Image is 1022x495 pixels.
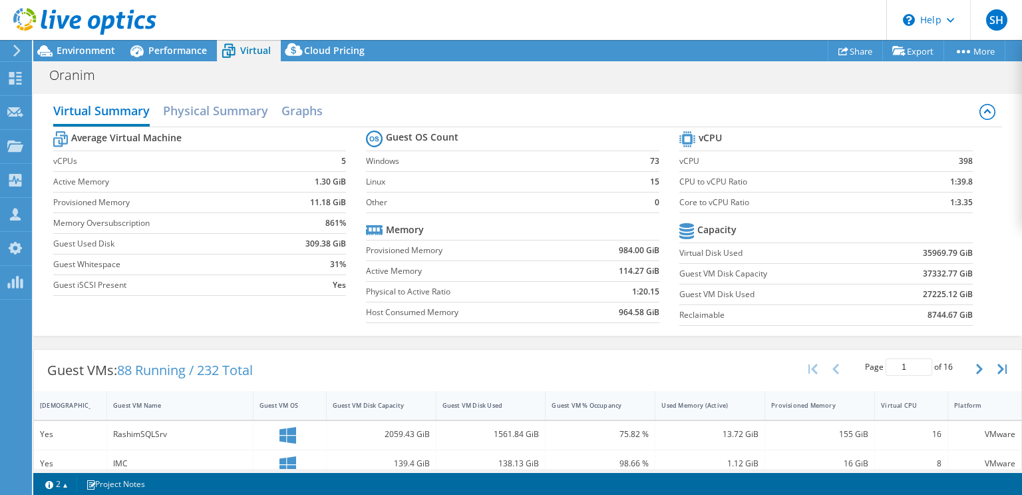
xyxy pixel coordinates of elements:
h2: Physical Summary [163,97,268,124]
div: 13.72 GiB [661,427,759,442]
b: 984.00 GiB [619,244,659,257]
b: 398 [959,155,973,168]
label: vCPUs [53,155,276,168]
div: 16 [881,427,941,442]
label: Other [366,196,632,209]
div: Guest VM Name [113,401,231,410]
b: 964.58 GiB [619,306,659,319]
div: 2059.43 GiB [333,427,430,442]
span: Cloud Pricing [304,44,365,57]
div: RashimSQLSrv [113,427,247,442]
b: Memory [386,223,424,237]
div: Guest VM Disk Capacity [333,401,414,410]
label: Memory Oversubscription [53,217,276,230]
span: Page of [865,358,953,376]
label: vCPU [679,155,906,168]
div: Guest VM Disk Used [442,401,524,410]
b: 5 [341,155,346,168]
h2: Virtual Summary [53,97,150,127]
b: 31% [330,258,346,271]
span: 16 [943,361,953,372]
label: CPU to vCPU Ratio [679,175,906,189]
label: Core to vCPU Ratio [679,196,906,209]
div: Guest VM % Occupancy [552,401,633,410]
div: Virtual CPU [881,401,926,410]
label: Provisioned Memory [366,244,574,257]
div: Used Memory (Active) [661,401,743,410]
div: VMware [954,456,1015,471]
label: Windows [366,155,632,168]
div: 138.13 GiB [442,456,540,471]
label: Guest VM Disk Capacity [679,267,871,280]
h2: Graphs [281,97,323,124]
input: jump to page [886,358,932,376]
div: VMware [954,427,1015,442]
svg: \n [903,14,915,26]
label: Host Consumed Memory [366,306,574,319]
a: 2 [36,476,77,492]
b: 1:3.35 [950,196,973,209]
b: 0 [655,196,659,209]
b: 861% [325,217,346,230]
b: 27225.12 GiB [923,288,973,301]
label: Guest VM Disk Used [679,288,871,301]
div: 98.66 % [552,456,649,471]
div: 155 GiB [771,427,868,442]
div: 139.4 GiB [333,456,430,471]
div: Guest VM OS [259,401,304,410]
label: Guest iSCSI Present [53,278,276,292]
div: 16 GiB [771,456,868,471]
b: 8744.67 GiB [928,308,973,322]
label: Reclaimable [679,308,871,322]
a: Export [882,41,944,61]
a: Project Notes [77,476,154,492]
div: Guest VMs: [34,350,266,391]
b: 309.38 GiB [305,237,346,250]
b: Yes [333,278,346,292]
div: 1561.84 GiB [442,427,540,442]
b: 114.27 GiB [619,264,659,278]
b: vCPU [699,131,722,145]
span: Virtual [240,44,271,57]
label: Active Memory [366,264,574,278]
b: Capacity [697,223,737,237]
b: 73 [650,155,659,168]
label: Guest Whitespace [53,258,276,271]
div: 75.82 % [552,427,649,442]
div: [DEMOGRAPHIC_DATA] [40,401,85,410]
label: Provisioned Memory [53,196,276,209]
div: Yes [40,456,100,471]
a: More [943,41,1005,61]
label: Virtual Disk Used [679,247,871,260]
div: Provisioned Memory [771,401,852,410]
div: 1.12 GiB [661,456,759,471]
h1: Oranim [43,68,116,83]
label: Active Memory [53,175,276,189]
b: Guest OS Count [386,131,458,144]
span: Environment [57,44,115,57]
b: 11.18 GiB [310,196,346,209]
label: Linux [366,175,632,189]
div: Yes [40,427,100,442]
b: 37332.77 GiB [923,267,973,280]
div: 8 [881,456,941,471]
span: Performance [148,44,207,57]
b: 1.30 GiB [315,175,346,189]
span: SH [986,9,1007,31]
a: Share [828,41,883,61]
span: 88 Running / 232 Total [117,361,253,379]
b: 1:39.8 [950,175,973,189]
label: Physical to Active Ratio [366,285,574,298]
b: 1:20.15 [632,285,659,298]
label: Guest Used Disk [53,237,276,250]
div: IMC [113,456,247,471]
div: Platform [954,401,999,410]
b: 15 [650,175,659,189]
b: 35969.79 GiB [923,247,973,260]
b: Average Virtual Machine [71,131,182,145]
